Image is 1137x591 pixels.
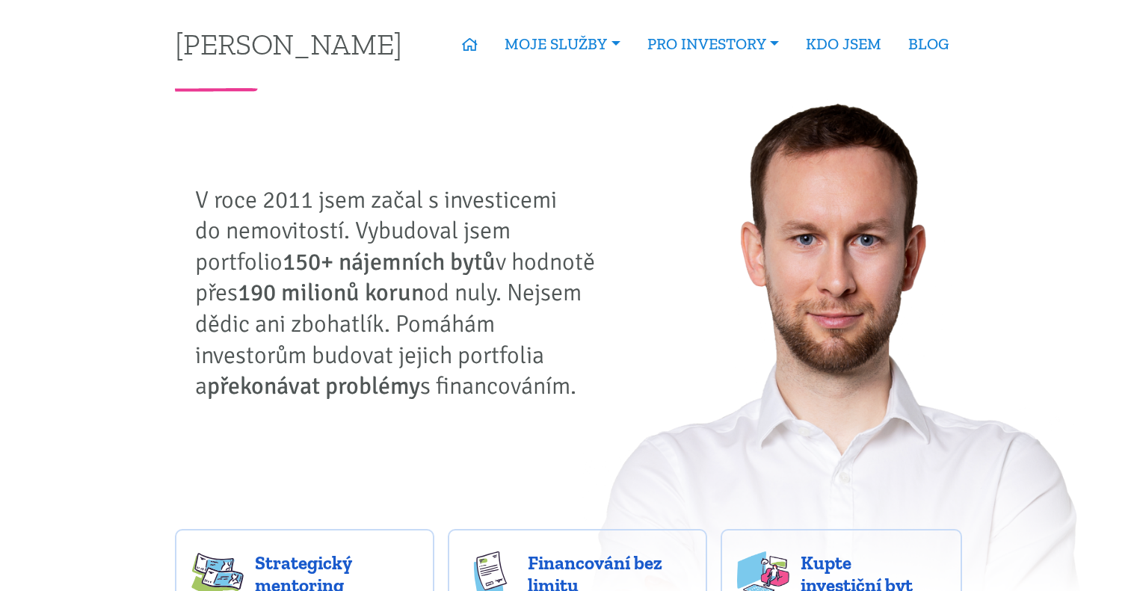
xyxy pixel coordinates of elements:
a: MOJE SLUŽBY [491,27,633,61]
a: KDO JSEM [792,27,895,61]
strong: překonávat problémy [207,371,420,400]
strong: 150+ nájemních bytů [283,247,496,276]
a: PRO INVESTORY [634,27,792,61]
a: BLOG [895,27,962,61]
strong: 190 milionů korun [238,278,424,307]
p: V roce 2011 jsem začal s investicemi do nemovitostí. Vybudoval jsem portfolio v hodnotě přes od n... [195,185,606,402]
a: [PERSON_NAME] [175,29,402,58]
